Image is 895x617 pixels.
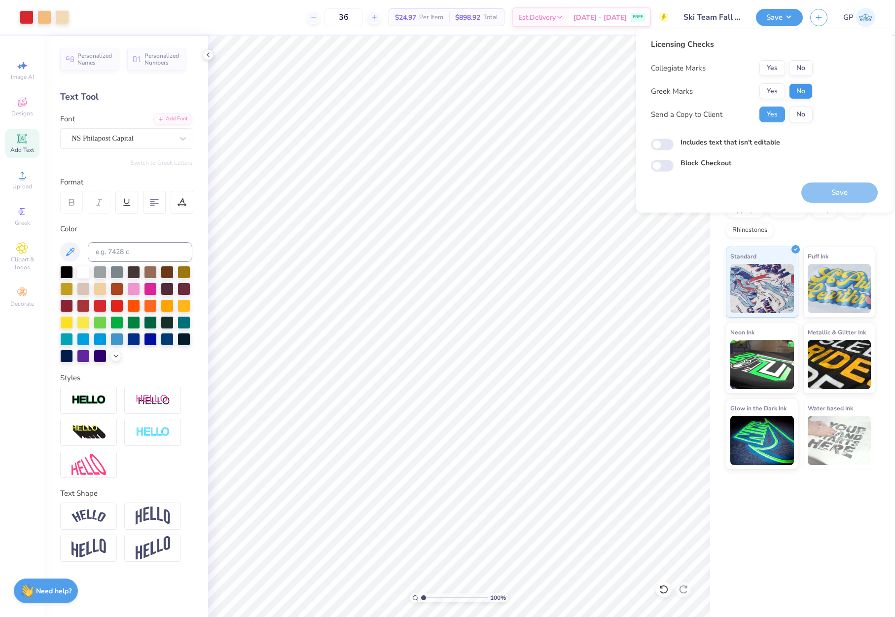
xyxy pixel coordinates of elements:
[483,12,498,23] span: Total
[11,73,34,81] span: Image AI
[15,219,30,227] span: Greek
[136,427,170,438] img: Negative Space
[136,394,170,406] img: Shadow
[633,14,643,21] span: FREE
[808,403,853,413] span: Water based Ink
[324,8,363,26] input: – –
[808,327,866,337] span: Metallic & Glitter Ink
[72,509,106,523] img: Arc
[72,454,106,475] img: Free Distort
[808,416,871,465] img: Water based Ink
[77,52,112,66] span: Personalized Names
[131,159,192,167] button: Switch to Greek Letters
[759,83,785,99] button: Yes
[730,403,787,413] span: Glow in the Dark Ink
[730,251,756,261] span: Standard
[60,488,192,499] div: Text Shape
[60,223,192,235] div: Color
[651,86,693,97] div: Greek Marks
[680,158,731,168] label: Block Checkout
[730,327,754,337] span: Neon Ink
[676,7,749,27] input: Untitled Design
[789,60,813,76] button: No
[651,109,722,120] div: Send a Copy to Client
[730,340,794,389] img: Neon Ink
[518,12,556,23] span: Est. Delivery
[72,425,106,440] img: 3d Illusion
[60,372,192,384] div: Styles
[395,12,416,23] span: $24.97
[88,242,192,262] input: e.g. 7428 c
[759,107,785,122] button: Yes
[10,146,34,154] span: Add Text
[789,107,813,122] button: No
[10,300,34,308] span: Decorate
[36,586,72,596] strong: Need help?
[808,251,828,261] span: Puff Ink
[136,507,170,525] img: Arch
[756,9,803,26] button: Save
[808,264,871,313] img: Puff Ink
[72,539,106,558] img: Flag
[651,38,813,50] div: Licensing Checks
[680,137,780,147] label: Includes text that isn't editable
[419,12,443,23] span: Per Item
[60,177,193,188] div: Format
[144,52,179,66] span: Personalized Numbers
[808,340,871,389] img: Metallic & Glitter Ink
[60,113,75,125] label: Font
[843,8,875,27] a: GP
[455,12,480,23] span: $898.92
[153,113,192,125] div: Add Font
[60,90,192,104] div: Text Tool
[843,12,854,23] span: GP
[789,83,813,99] button: No
[651,63,706,74] div: Collegiate Marks
[730,264,794,313] img: Standard
[759,60,785,76] button: Yes
[573,12,627,23] span: [DATE] - [DATE]
[730,416,794,465] img: Glow in the Dark Ink
[11,109,33,117] span: Designs
[856,8,875,27] img: Germaine Penalosa
[136,536,170,560] img: Rise
[490,593,506,602] span: 100 %
[72,395,106,406] img: Stroke
[12,182,32,190] span: Upload
[726,223,774,238] div: Rhinestones
[5,255,39,271] span: Clipart & logos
